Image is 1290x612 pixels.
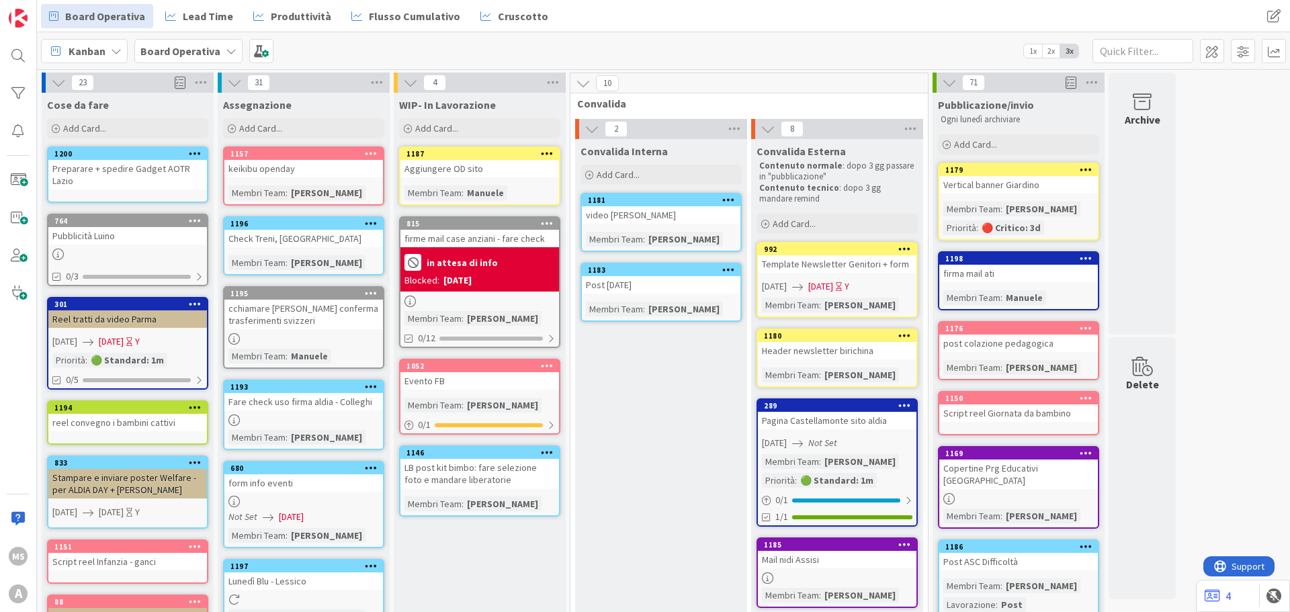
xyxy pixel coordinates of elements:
input: Quick Filter... [1092,39,1193,63]
div: Lunedì Blu - Lessico [224,572,383,590]
span: Add Card... [954,138,997,150]
span: Support [28,2,61,18]
div: 1176 [939,322,1098,335]
span: : [462,496,464,511]
span: 0 / 1 [775,493,788,507]
span: : [1000,360,1002,375]
div: 1197 [224,560,383,572]
div: 🟢 Standard: 1m [797,473,877,488]
span: 1/1 [775,510,788,524]
div: 289 [758,400,916,412]
div: video [PERSON_NAME] [582,206,740,224]
span: : [1000,202,1002,216]
span: : [795,473,797,488]
div: Membri Team [943,509,1000,523]
div: 1150 [939,392,1098,404]
div: Membri Team [404,185,462,200]
span: Convalida Interna [580,144,668,158]
span: : [819,588,821,603]
div: [PERSON_NAME] [464,311,542,326]
div: Copertine Prg Educativi [GEOGRAPHIC_DATA] [939,460,1098,489]
div: Delete [1126,376,1159,392]
div: 1151Script reel Infanzia - ganci [48,541,207,570]
div: Template Newsletter Genitori + form [758,255,916,273]
div: Membri Team [586,232,643,247]
div: 289Pagina Castellamonte sito aldia [758,400,916,429]
div: 1198 [939,253,1098,265]
div: Membri Team [943,360,1000,375]
div: Membri Team [943,290,1000,305]
div: 1193Fare check uso firma aldia - Colleghi [224,381,383,410]
div: [PERSON_NAME] [288,185,365,200]
span: Add Card... [63,122,106,134]
span: Add Card... [773,218,816,230]
div: 992 [758,243,916,255]
div: [PERSON_NAME] [821,454,899,469]
div: Script reel Infanzia - ganci [48,553,207,570]
span: 8 [781,121,804,137]
div: 1183 [582,264,740,276]
div: Membri Team [762,367,819,382]
div: 1197Lunedì Blu - Lessico [224,560,383,590]
div: 1151 [48,541,207,553]
div: [PERSON_NAME] [1002,509,1080,523]
span: : [462,311,464,326]
span: 23 [71,75,94,91]
div: [PERSON_NAME] [821,588,899,603]
div: 1197 [230,562,383,571]
span: : [286,349,288,363]
span: : [1000,509,1002,523]
div: 1186 [939,541,1098,553]
span: 2 [605,121,628,137]
div: A [9,584,28,603]
div: 88 [48,596,207,608]
div: Lavorazione [943,597,996,612]
span: [DATE] [808,279,833,294]
div: Vertical banner Giardino [939,176,1098,193]
span: [DATE] [762,279,787,294]
div: Check Treni, [GEOGRAPHIC_DATA] [224,230,383,247]
div: Y [135,505,140,519]
b: in attesa di info [427,258,498,267]
div: 833Stampare e inviare poster Welfare - per ALDIA DAY + [PERSON_NAME] [48,457,207,498]
div: 1187Aggiungere OD sito [400,148,559,177]
i: Not Set [228,511,257,523]
div: Membri Team [586,302,643,316]
div: 1180 [758,330,916,342]
div: Manuele [1002,290,1046,305]
div: 1195cchiamare [PERSON_NAME] conferma trasferimenti svizzeri [224,288,383,329]
span: [DATE] [52,505,77,519]
div: 1181 [588,195,740,205]
div: 0/1 [758,492,916,509]
div: cchiamare [PERSON_NAME] conferma trasferimenti svizzeri [224,300,383,329]
span: : [819,298,821,312]
div: 88 [54,597,207,607]
div: 1200 [54,149,207,159]
div: 1180 [764,331,916,341]
div: 1193 [230,382,383,392]
div: reel convegno i bambini cattivi [48,414,207,431]
span: Add Card... [597,169,640,181]
div: 1150 [945,394,1098,403]
div: Fare check uso firma aldia - Colleghi [224,393,383,410]
span: 0 / 1 [418,418,431,432]
span: 3x [1060,44,1078,58]
div: 1146LB post kit bimbo: fare selezione foto e mandare liberatorie [400,447,559,488]
div: [PERSON_NAME] [821,298,899,312]
div: form info eventi [224,474,383,492]
div: Evento FB [400,372,559,390]
a: Lead Time [157,4,241,28]
div: 301Reel tratti da video Parma [48,298,207,328]
span: Pubblicazione/invio [938,98,1034,112]
div: 1169 [945,449,1098,458]
div: 1198firma mail ati [939,253,1098,282]
span: : [286,185,288,200]
div: 764Pubblicità Luino [48,215,207,245]
div: 1194 [54,403,207,412]
div: 1198 [945,254,1098,263]
div: Mail nidi Assisi [758,551,916,568]
div: Y [845,279,849,294]
div: 1185Mail nidi Assisi [758,539,916,568]
strong: Contenuto normale [759,160,843,171]
p: : dopo 3 gg mandare remind [759,183,915,205]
